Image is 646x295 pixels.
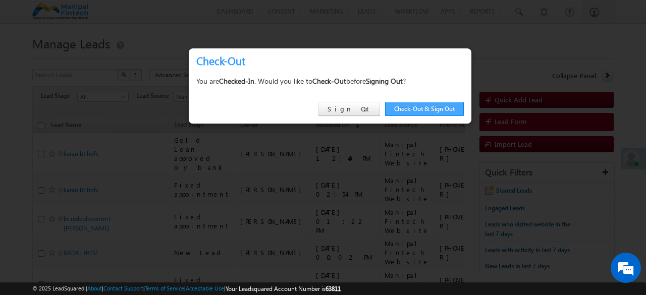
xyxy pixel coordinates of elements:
a: Acceptable Use [186,285,224,291]
em: Start Chat [137,227,183,241]
div: Chat with us now [52,53,170,66]
b: Check-Out [312,76,346,86]
textarea: Type your message and hit 'Enter' [13,93,184,219]
a: About [87,285,102,291]
a: Terms of Service [145,285,184,291]
a: Check-Out & Sign Out [385,102,464,116]
b: Checked-In [219,76,254,86]
span: 63811 [326,285,341,292]
span: Your Leadsquared Account Number is [226,285,341,292]
span: © 2025 LeadSquared | | | | | [32,284,341,293]
a: Sign Out [318,102,380,116]
a: Contact Support [103,285,143,291]
b: Signing Out [366,76,403,86]
div: You are . Would you like to before ? [196,75,464,87]
div: Minimize live chat window [166,5,190,29]
b: Check-Out [196,53,245,68]
img: d_60004797649_company_0_60004797649 [17,53,42,66]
